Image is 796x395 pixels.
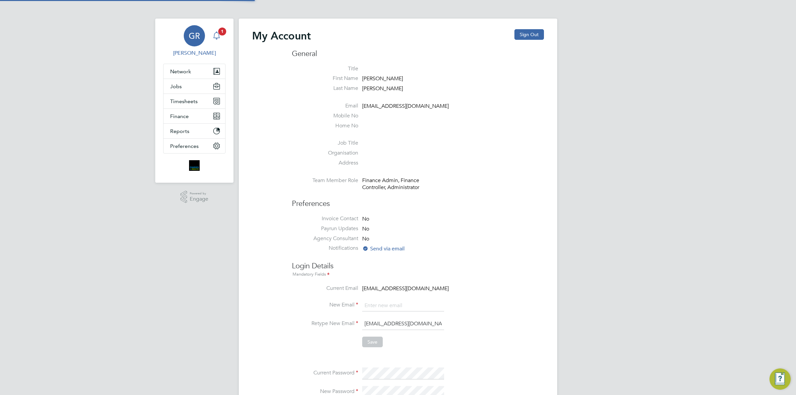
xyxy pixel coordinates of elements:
[155,19,233,183] nav: Main navigation
[362,337,383,347] button: Save
[170,98,198,104] span: Timesheets
[292,102,358,109] label: Email
[170,68,191,75] span: Network
[190,196,208,202] span: Engage
[292,65,358,72] label: Title
[362,318,444,330] input: Enter new email again
[362,300,444,312] input: Enter new email
[180,191,209,203] a: Powered byEngage
[292,160,358,166] label: Address
[362,177,425,191] div: Finance Admin, Finance Controller, Administrator
[164,79,225,94] button: Jobs
[163,160,226,171] a: Go to home page
[170,113,189,119] span: Finance
[362,235,369,242] span: No
[292,301,358,308] label: New Email
[292,192,544,209] h3: Preferences
[292,85,358,92] label: Last Name
[189,32,200,40] span: GR
[292,75,358,82] label: First Name
[769,368,791,390] button: Engage Resource Center
[292,255,544,278] h3: Login Details
[170,143,199,149] span: Preferences
[362,245,405,252] span: Send via email
[170,128,189,134] span: Reports
[292,112,358,119] label: Mobile No
[163,25,226,57] a: GR[PERSON_NAME]
[252,29,311,42] h2: My Account
[292,271,544,278] div: Mandatory Fields
[292,320,358,327] label: Retype New Email
[292,235,358,242] label: Agency Consultant
[164,94,225,108] button: Timesheets
[362,76,403,82] span: [PERSON_NAME]
[362,85,403,92] span: [PERSON_NAME]
[362,216,369,222] span: No
[362,285,449,292] span: [EMAIL_ADDRESS][DOMAIN_NAME]
[292,49,544,59] h3: General
[292,150,358,157] label: Organisation
[292,245,358,252] label: Notifications
[164,109,225,123] button: Finance
[292,177,358,184] label: Team Member Role
[292,388,358,395] label: New Password
[292,225,358,232] label: Payrun Updates
[164,139,225,153] button: Preferences
[292,140,358,147] label: Job Title
[170,83,182,90] span: Jobs
[362,226,369,232] span: No
[292,285,358,292] label: Current Email
[514,29,544,40] button: Sign Out
[210,25,223,46] a: 1
[218,28,226,35] span: 1
[190,191,208,196] span: Powered by
[292,122,358,129] label: Home No
[164,124,225,138] button: Reports
[292,369,358,376] label: Current Password
[362,103,449,109] span: [EMAIL_ADDRESS][DOMAIN_NAME]
[189,160,200,171] img: bromak-logo-retina.png
[163,49,226,57] span: Gareth Richardson
[164,64,225,79] button: Network
[292,215,358,222] label: Invoice Contact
